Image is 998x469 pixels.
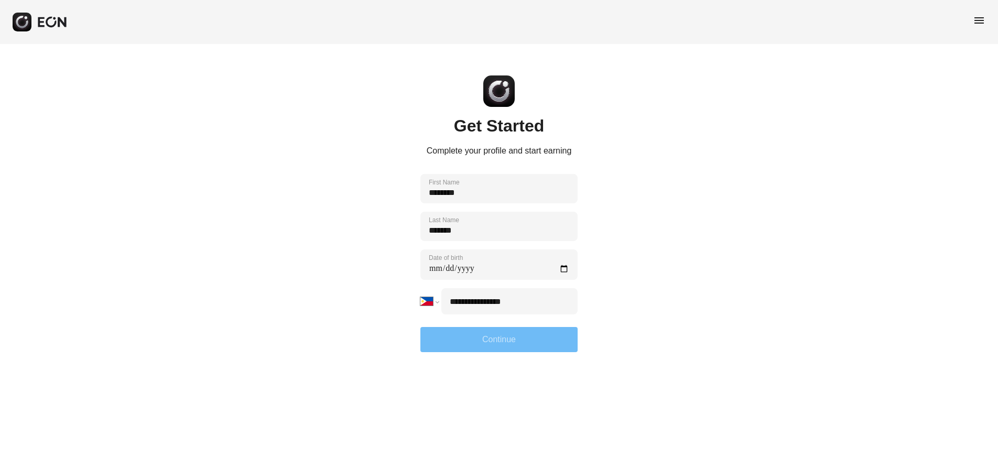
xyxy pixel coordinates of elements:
[429,178,460,187] label: First Name
[429,254,463,262] label: Date of birth
[973,14,985,27] span: menu
[420,327,578,352] button: Continue
[429,216,459,224] label: Last Name
[427,145,572,157] p: Complete your profile and start earning
[427,119,572,132] h1: Get Started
